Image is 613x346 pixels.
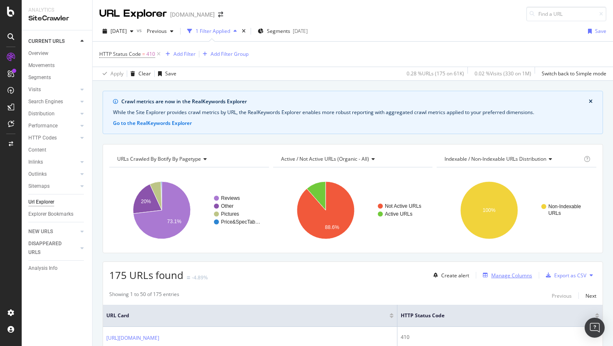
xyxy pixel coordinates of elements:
div: times [240,27,247,35]
span: = [142,50,145,57]
div: Analytics [28,7,85,14]
div: Create alert [441,272,469,279]
text: Not Active URLs [385,203,421,209]
a: Inlinks [28,158,78,167]
div: Next [585,292,596,299]
button: 1 Filter Applied [184,25,240,38]
div: Url Explorer [28,198,54,207]
div: -4.89% [192,274,208,281]
div: Save [165,70,176,77]
div: Add Filter [173,50,196,57]
a: HTTP Codes [28,134,78,142]
div: SiteCrawler [28,14,85,23]
div: info banner [103,91,603,134]
a: Performance [28,122,78,130]
a: Url Explorer [28,198,86,207]
svg: A chart. [437,174,596,246]
button: Switch back to Simple mode [538,67,606,80]
span: Previous [143,27,167,35]
button: Segments[DATE] [254,25,311,38]
div: [DOMAIN_NAME] [170,10,215,19]
a: DISAPPEARED URLS [28,239,78,257]
text: 20% [141,199,151,204]
text: 73.1% [167,219,181,224]
div: Explorer Bookmarks [28,210,73,219]
button: close banner [587,96,595,107]
a: Content [28,146,86,154]
text: Reviews [221,195,240,201]
svg: A chart. [273,174,433,246]
text: Active URLs [385,211,412,217]
div: Export as CSV [554,272,586,279]
text: URLs [548,210,561,216]
a: CURRENT URLS [28,37,78,46]
div: 0.28 % URLs ( 175 on 61K ) [407,70,464,77]
button: Add Filter Group [199,49,249,59]
text: Other [221,203,234,209]
button: Save [155,67,176,80]
div: While the Site Explorer provides crawl metrics by URL, the RealKeywords Explorer enables more rob... [113,109,593,116]
div: Visits [28,85,41,94]
a: [URL][DOMAIN_NAME] [106,334,159,342]
div: Sitemaps [28,182,50,191]
div: Switch back to Simple mode [542,70,606,77]
div: DISAPPEARED URLS [28,239,70,257]
button: [DATE] [99,25,137,38]
div: 1 Filter Applied [196,27,230,35]
div: Movements [28,61,55,70]
svg: A chart. [109,174,269,246]
div: Save [595,27,606,35]
a: Overview [28,49,86,58]
span: 175 URLs found [109,268,183,282]
div: 0.02 % Visits ( 330 on 1M ) [475,70,531,77]
text: 88.6% [325,224,339,230]
div: Analysis Info [28,264,58,273]
button: Clear [127,67,151,80]
span: HTTP Status Code [99,50,141,57]
text: 100% [483,207,496,213]
div: Outlinks [28,170,47,179]
a: Movements [28,61,86,70]
div: Overview [28,49,48,58]
button: Manage Columns [480,270,532,280]
button: Next [585,291,596,301]
div: Content [28,146,46,154]
a: Segments [28,73,86,82]
button: Previous [143,25,177,38]
button: Previous [552,291,572,301]
div: Open Intercom Messenger [585,318,605,338]
div: Add Filter Group [211,50,249,57]
div: Distribution [28,110,55,118]
a: NEW URLS [28,227,78,236]
div: HTTP Codes [28,134,57,142]
div: Apply [111,70,123,77]
span: vs [137,27,143,34]
button: Save [585,25,606,38]
span: HTTP Status Code [401,312,583,319]
div: Showing 1 to 50 of 175 entries [109,291,179,301]
button: Create alert [430,269,469,282]
h4: Indexable / Non-Indexable URLs Distribution [443,152,582,166]
span: Indexable / Non-Indexable URLs distribution [445,155,546,162]
div: Previous [552,292,572,299]
a: Distribution [28,110,78,118]
a: Search Engines [28,97,78,106]
span: URL Card [106,312,387,319]
div: Manage Columns [491,272,532,279]
div: Segments [28,73,51,82]
span: URLs Crawled By Botify By pagetype [117,155,201,162]
button: Add Filter [162,49,196,59]
span: Segments [267,27,290,35]
div: Search Engines [28,97,63,106]
div: Crawl metrics are now in the RealKeywords Explorer [121,98,589,105]
div: Inlinks [28,158,43,167]
text: Price&SpecTab… [221,219,260,225]
div: Performance [28,122,58,130]
div: arrow-right-arrow-left [218,12,223,17]
div: CURRENT URLS [28,37,65,46]
div: URL Explorer [99,7,167,21]
button: Go to the RealKeywords Explorer [113,119,192,127]
a: Sitemaps [28,182,78,191]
